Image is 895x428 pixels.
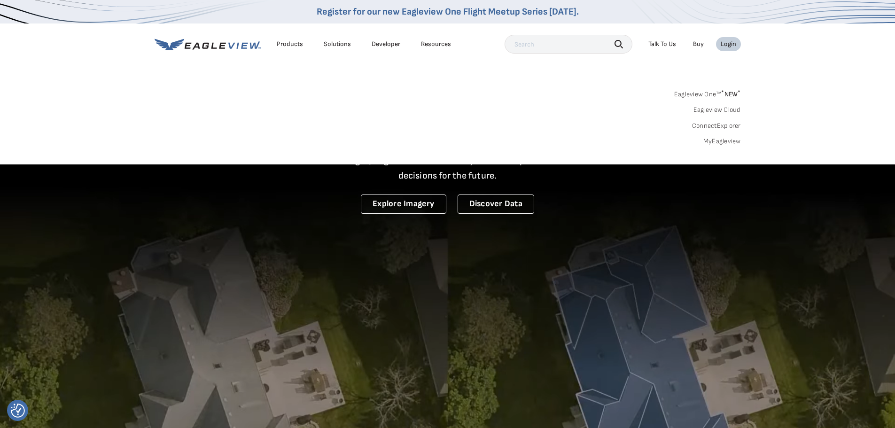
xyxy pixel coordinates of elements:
input: Search [505,35,632,54]
a: Eagleview Cloud [693,106,741,114]
a: Developer [372,40,400,48]
button: Consent Preferences [11,404,25,418]
div: Products [277,40,303,48]
div: Resources [421,40,451,48]
a: Discover Data [458,195,534,214]
div: Solutions [324,40,351,48]
a: Register for our new Eagleview One Flight Meetup Series [DATE]. [317,6,579,17]
a: ConnectExplorer [692,122,741,130]
a: Buy [693,40,704,48]
div: Login [721,40,736,48]
div: Talk To Us [648,40,676,48]
a: Explore Imagery [361,195,446,214]
a: Eagleview One™*NEW* [674,87,741,98]
a: MyEagleview [703,137,741,146]
span: NEW [721,90,740,98]
img: Revisit consent button [11,404,25,418]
